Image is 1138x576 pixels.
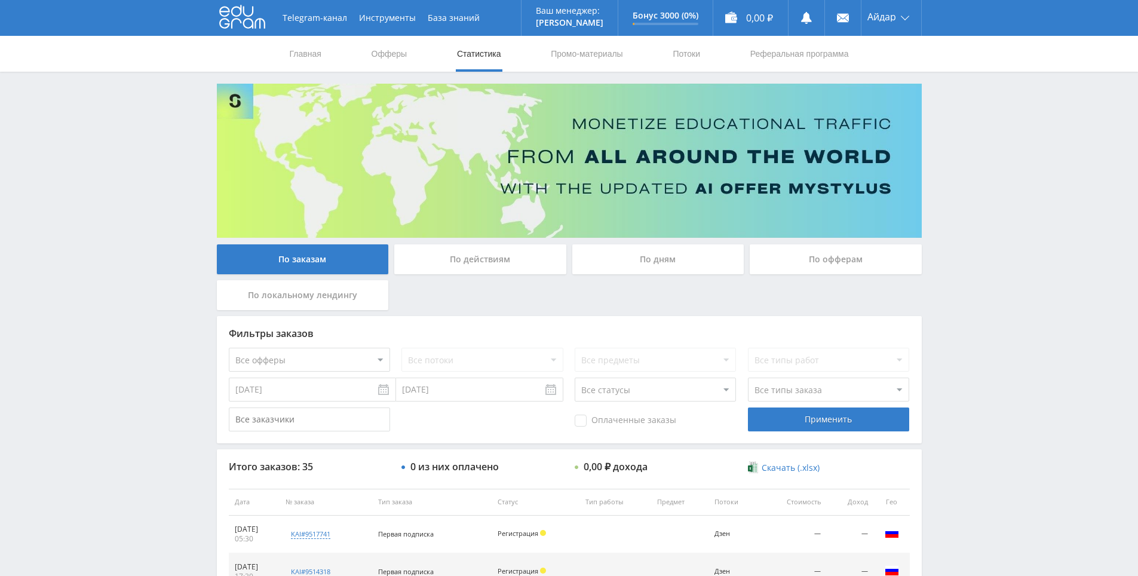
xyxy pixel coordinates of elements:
div: По локальному лендингу [217,280,389,310]
th: Стоимость [760,489,827,516]
th: Тип заказа [372,489,492,516]
span: Оплаченные заказы [575,415,676,427]
div: [DATE] [235,562,274,572]
th: Предмет [651,489,708,516]
span: Первая подписка [378,529,434,538]
th: Статус [492,489,579,516]
a: Статистика [456,36,502,72]
span: Регистрация [498,566,538,575]
img: xlsx [748,461,758,473]
span: Первая подписка [378,567,434,576]
th: Тип работы [579,489,651,516]
a: Офферы [370,36,409,72]
a: Главная [289,36,323,72]
div: Итого заказов: 35 [229,461,390,472]
div: Применить [748,408,909,431]
div: Фильтры заказов [229,328,910,339]
p: [PERSON_NAME] [536,18,603,27]
td: — [827,516,873,553]
p: Ваш менеджер: [536,6,603,16]
span: Айдар [867,12,896,22]
span: Холд [540,568,546,574]
span: Холд [540,530,546,536]
th: Дата [229,489,280,516]
a: Потоки [671,36,701,72]
a: Реферальная программа [749,36,850,72]
div: По заказам [217,244,389,274]
div: 0,00 ₽ дохода [584,461,648,472]
p: Бонус 3000 (0%) [633,11,698,20]
a: Скачать (.xlsx) [748,462,820,474]
th: Потоки [708,489,760,516]
th: Гео [874,489,910,516]
img: Banner [217,84,922,238]
span: Скачать (.xlsx) [762,463,820,473]
div: Дзен [714,530,754,538]
div: 05:30 [235,534,274,544]
th: № заказа [280,489,372,516]
span: Регистрация [498,529,538,538]
div: По дням [572,244,744,274]
img: rus.png [885,526,899,540]
div: [DATE] [235,525,274,534]
a: Промо-материалы [550,36,624,72]
th: Доход [827,489,873,516]
div: kai#9517741 [291,529,330,539]
div: По офферам [750,244,922,274]
div: По действиям [394,244,566,274]
div: Дзен [714,568,754,575]
input: Все заказчики [229,408,390,431]
div: 0 из них оплачено [410,461,499,472]
td: — [760,516,827,553]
